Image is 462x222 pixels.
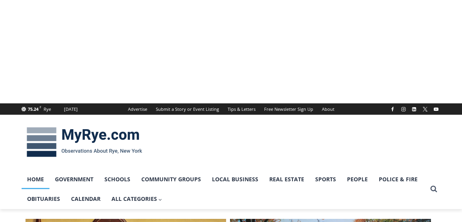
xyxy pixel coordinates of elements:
a: People [341,170,373,189]
span: F [40,105,41,109]
div: [DATE] [64,106,78,113]
a: Free Newsletter Sign Up [260,103,318,115]
a: Government [49,170,99,189]
span: All Categories [111,195,163,203]
a: YouTube [431,105,441,114]
a: Police & Fire [373,170,423,189]
span: 75.24 [28,106,38,112]
a: Advertise [124,103,152,115]
a: All Categories [106,189,168,209]
nav: Primary Navigation [22,170,427,209]
a: Submit a Story or Event Listing [152,103,223,115]
a: Sports [310,170,341,189]
a: X [420,105,430,114]
a: Tips & Letters [223,103,260,115]
img: MyRye.com [22,122,147,162]
a: About [318,103,339,115]
a: Home [22,170,49,189]
div: Rye [44,106,51,113]
a: Facebook [388,105,397,114]
a: Local Business [206,170,264,189]
a: Schools [99,170,136,189]
a: Real Estate [264,170,310,189]
a: Obituaries [22,189,66,209]
a: Linkedin [409,105,419,114]
a: Instagram [399,105,408,114]
button: View Search Form [427,182,441,196]
nav: Secondary Navigation [124,103,339,115]
a: Community Groups [136,170,206,189]
a: Calendar [66,189,106,209]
